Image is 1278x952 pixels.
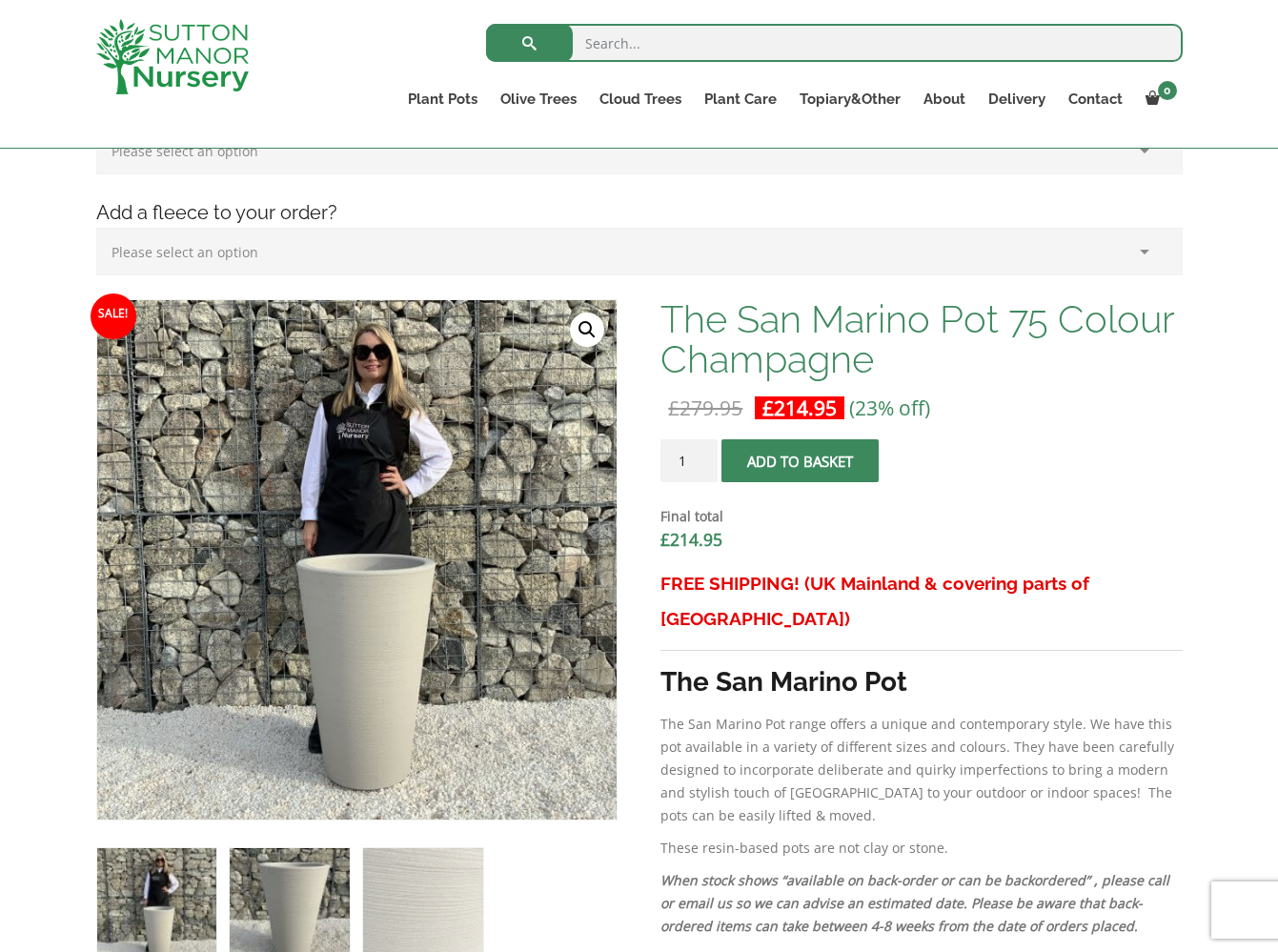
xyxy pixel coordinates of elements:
span: £ [660,528,670,551]
bdi: 214.95 [762,395,837,421]
h1: The San Marino Pot 75 Colour Champagne [660,299,1182,379]
input: Search... [486,24,1183,62]
a: 0 [1134,86,1183,112]
a: Plant Pots [396,86,489,112]
em: When stock shows “available on back-order or can be backordered” , please call or email us so we ... [660,871,1169,935]
p: The San Marino Pot range offers a unique and contemporary style. We have this pot available in a ... [660,713,1182,827]
dt: Final total [660,505,1182,528]
span: £ [762,395,774,421]
button: Add to basket [721,439,879,482]
span: 0 [1158,81,1177,100]
a: About [912,86,977,112]
a: Contact [1057,86,1134,112]
h3: FREE SHIPPING! (UK Mainland & covering parts of [GEOGRAPHIC_DATA]) [660,566,1182,637]
span: Sale! [91,294,136,339]
a: Olive Trees [489,86,588,112]
a: Topiary&Other [788,86,912,112]
bdi: 279.95 [668,395,742,421]
strong: The San Marino Pot [660,666,907,698]
span: (23% off) [849,395,930,421]
bdi: 214.95 [660,528,722,551]
p: These resin-based pots are not clay or stone. [660,837,1182,860]
h4: Add a fleece to your order? [82,198,1197,228]
input: Product quantity [660,439,718,482]
a: Plant Care [693,86,788,112]
span: £ [668,395,680,421]
a: View full-screen image gallery [570,313,604,347]
a: Cloud Trees [588,86,693,112]
a: Delivery [977,86,1057,112]
img: logo [96,19,249,94]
